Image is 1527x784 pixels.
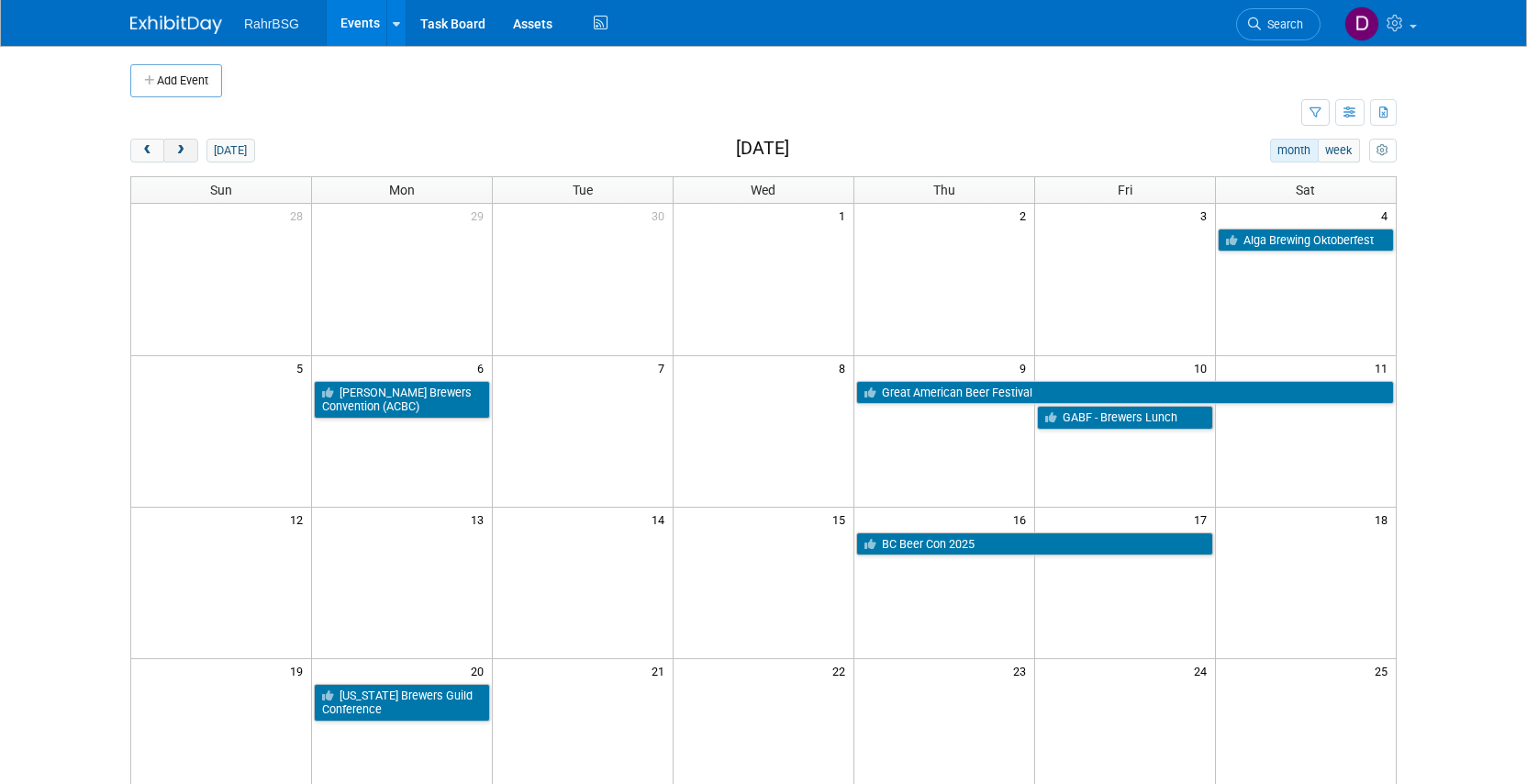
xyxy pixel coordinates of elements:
[650,508,673,531] span: 14
[130,139,164,162] button: prev
[1373,508,1396,531] span: 18
[314,381,490,419] a: [PERSON_NAME] Brewers Convention (ACBC)
[210,183,232,197] span: Sun
[1379,204,1396,227] span: 4
[1373,659,1396,682] span: 25
[1018,356,1034,379] span: 9
[1296,183,1315,197] span: Sat
[830,659,853,682] span: 22
[1198,204,1215,227] span: 3
[1261,17,1303,31] span: Search
[736,139,789,159] h2: [DATE]
[856,381,1394,405] a: Great American Beer Festival
[1192,508,1215,531] span: 17
[837,356,853,379] span: 8
[1192,356,1215,379] span: 10
[475,356,492,379] span: 6
[751,183,775,197] span: Wed
[1118,183,1132,197] span: Fri
[295,356,311,379] span: 5
[163,139,197,162] button: next
[1236,8,1321,40] a: Search
[1011,508,1034,531] span: 16
[1018,204,1034,227] span: 2
[656,356,673,379] span: 7
[1369,139,1397,162] button: myCustomButton
[288,508,311,531] span: 12
[469,659,492,682] span: 20
[1373,356,1396,379] span: 11
[389,183,415,197] span: Mon
[288,204,311,227] span: 28
[1344,6,1379,41] img: Dan Kearney
[1011,659,1034,682] span: 23
[856,532,1213,556] a: BC Beer Con 2025
[573,183,593,197] span: Tue
[1270,139,1319,162] button: month
[1192,659,1215,682] span: 24
[650,204,673,227] span: 30
[206,139,255,162] button: [DATE]
[244,17,299,31] span: RahrBSG
[1037,406,1213,430] a: GABF - Brewers Lunch
[288,659,311,682] span: 19
[650,659,673,682] span: 21
[830,508,853,531] span: 15
[837,204,853,227] span: 1
[130,16,222,34] img: ExhibitDay
[469,508,492,531] span: 13
[130,64,222,97] button: Add Event
[469,204,492,227] span: 29
[314,684,490,722] a: [US_STATE] Brewers Guild Conference
[1377,145,1388,157] i: Personalize Calendar
[1318,139,1360,162] button: week
[933,183,955,197] span: Thu
[1218,229,1394,252] a: Alga Brewing Oktoberfest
